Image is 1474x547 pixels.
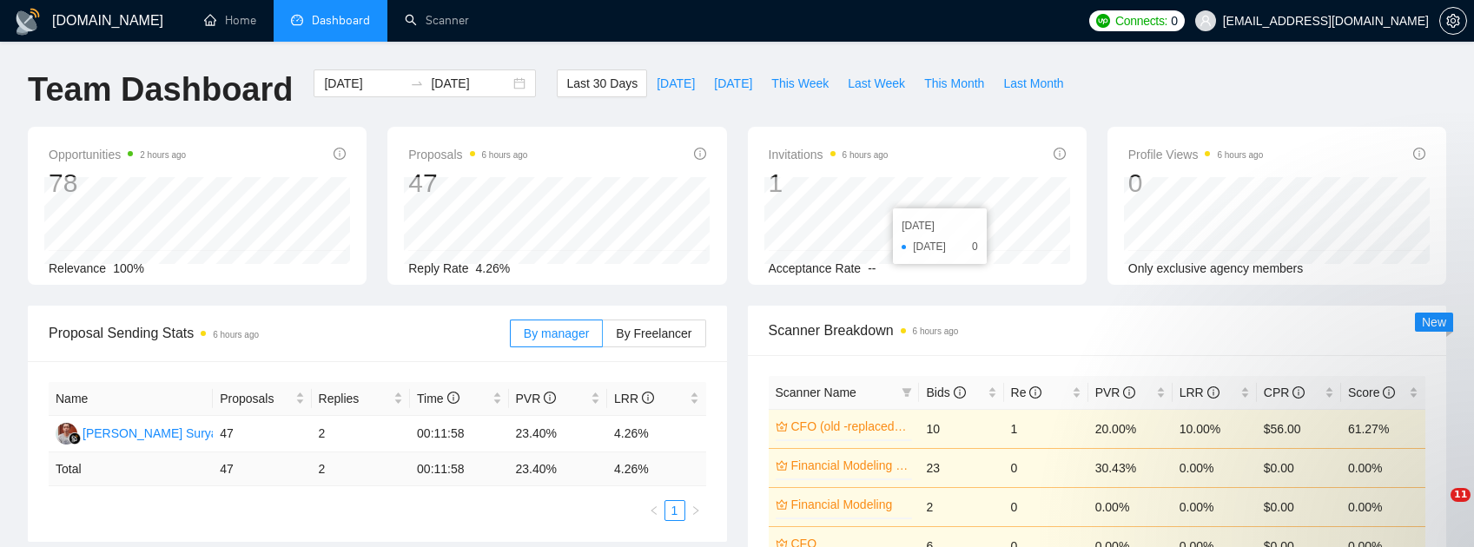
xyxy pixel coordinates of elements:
[1004,487,1088,526] td: 0
[524,326,589,340] span: By manager
[113,261,144,275] span: 100%
[1451,488,1471,502] span: 11
[516,392,557,405] span: PVR
[647,69,704,97] button: [DATE]
[843,150,889,160] time: 6 hours ago
[1004,448,1088,487] td: 0
[1415,488,1457,530] iframe: Intercom live chat
[771,74,829,93] span: This Week
[408,167,527,200] div: 47
[1004,409,1088,448] td: 1
[1439,14,1467,28] a: setting
[447,392,459,404] span: info-circle
[769,320,1426,341] span: Scanner Breakdown
[410,452,508,486] td: 00:11:58
[1054,148,1066,160] span: info-circle
[1128,261,1304,275] span: Only exclusive agency members
[704,69,762,97] button: [DATE]
[642,392,654,404] span: info-circle
[926,386,965,399] span: Bids
[1173,487,1257,526] td: 0.00%
[915,69,994,97] button: This Month
[868,261,876,275] span: --
[644,500,664,521] button: left
[431,74,510,93] input: End date
[664,500,685,521] li: 1
[410,76,424,90] span: to
[410,416,508,452] td: 00:11:58
[838,69,915,97] button: Last Week
[509,416,607,452] td: 23.40%
[566,74,638,93] span: Last 30 Days
[334,148,346,160] span: info-circle
[902,217,977,234] div: [DATE]
[614,392,654,405] span: LRR
[1422,315,1446,329] span: New
[140,150,186,160] time: 2 hours ago
[665,501,684,520] a: 1
[913,326,959,336] time: 6 hours ago
[902,238,977,255] li: [DATE]
[291,14,303,26] span: dashboard
[213,416,311,452] td: 47
[1200,15,1212,27] span: user
[919,409,1003,448] td: 10
[28,69,293,110] h1: Team Dashboard
[714,74,752,93] span: [DATE]
[685,500,706,521] li: Next Page
[312,452,410,486] td: 2
[1257,487,1341,526] td: $0.00
[557,69,647,97] button: Last 30 Days
[213,330,259,339] time: 6 hours ago
[972,238,978,255] span: 0
[544,392,556,404] span: info-circle
[220,389,291,408] span: Proposals
[324,74,403,93] input: Start date
[1115,11,1167,30] span: Connects:
[919,448,1003,487] td: 23
[56,423,77,445] img: D
[776,459,788,471] span: crown
[1171,11,1178,30] span: 0
[1095,386,1136,399] span: PVR
[49,167,186,200] div: 78
[657,74,695,93] span: [DATE]
[408,144,527,165] span: Proposals
[1096,14,1110,28] img: upwork-logo.png
[898,379,915,405] span: filter
[49,452,213,486] td: Total
[791,495,909,514] a: Financial Modeling
[482,150,528,160] time: 6 hours ago
[769,144,889,165] span: Invitations
[1003,74,1063,93] span: Last Month
[49,144,186,165] span: Opportunities
[691,505,701,516] span: right
[312,382,410,416] th: Replies
[319,389,390,408] span: Replies
[902,387,912,398] span: filter
[476,261,511,275] span: 4.26%
[69,432,81,445] img: gigradar-bm.png
[1440,14,1466,28] span: setting
[49,261,106,275] span: Relevance
[776,386,856,399] span: Scanner Name
[685,500,706,521] button: right
[762,69,838,97] button: This Week
[14,8,42,36] img: logo
[1128,167,1264,200] div: 0
[204,13,256,28] a: homeHome
[410,76,424,90] span: swap-right
[509,452,607,486] td: 23.40 %
[417,392,459,405] span: Time
[607,452,706,486] td: 4.26 %
[919,487,1003,526] td: 2
[49,382,213,416] th: Name
[769,167,889,200] div: 1
[312,13,370,28] span: Dashboard
[994,69,1073,97] button: Last Month
[49,322,510,344] span: Proposal Sending Stats
[694,148,706,160] span: info-circle
[924,74,984,93] span: This Month
[791,417,909,436] a: CFO (old -replaced [DATE])
[213,382,311,416] th: Proposals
